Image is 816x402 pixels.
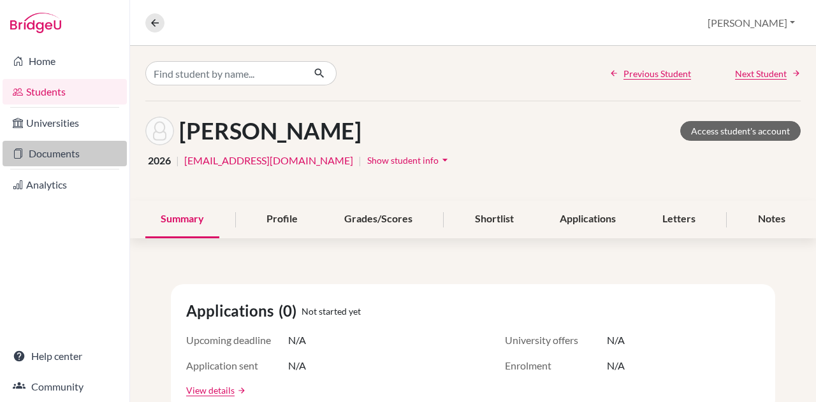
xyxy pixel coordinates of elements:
[288,333,306,348] span: N/A
[3,48,127,74] a: Home
[680,121,801,141] a: Access student's account
[505,333,607,348] span: University offers
[607,358,625,373] span: N/A
[251,201,313,238] div: Profile
[367,155,439,166] span: Show student info
[186,333,288,348] span: Upcoming deadline
[3,172,127,197] a: Analytics
[279,299,302,322] span: (0)
[186,358,288,373] span: Application sent
[288,358,306,373] span: N/A
[3,343,127,369] a: Help center
[302,305,361,318] span: Not started yet
[702,11,801,35] button: [PERSON_NAME]
[176,153,179,168] span: |
[607,333,625,348] span: N/A
[623,67,691,80] span: Previous Student
[609,67,691,80] a: Previous Student
[145,201,219,238] div: Summary
[3,141,127,166] a: Documents
[186,299,279,322] span: Applications
[460,201,529,238] div: Shortlist
[647,201,711,238] div: Letters
[179,117,361,145] h1: [PERSON_NAME]
[3,79,127,104] a: Students
[367,150,452,170] button: Show student infoarrow_drop_down
[145,61,303,85] input: Find student by name...
[10,13,61,33] img: Bridge-U
[186,384,235,397] a: View details
[184,153,353,168] a: [EMAIL_ADDRESS][DOMAIN_NAME]
[329,201,428,238] div: Grades/Scores
[735,67,787,80] span: Next Student
[3,374,127,399] a: Community
[235,386,246,395] a: arrow_forward
[735,67,801,80] a: Next Student
[358,153,361,168] span: |
[544,201,631,238] div: Applications
[145,117,174,145] img: Eva Lizunova's avatar
[505,358,607,373] span: Enrolment
[743,201,801,238] div: Notes
[148,153,171,168] span: 2026
[439,154,451,166] i: arrow_drop_down
[3,110,127,136] a: Universities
